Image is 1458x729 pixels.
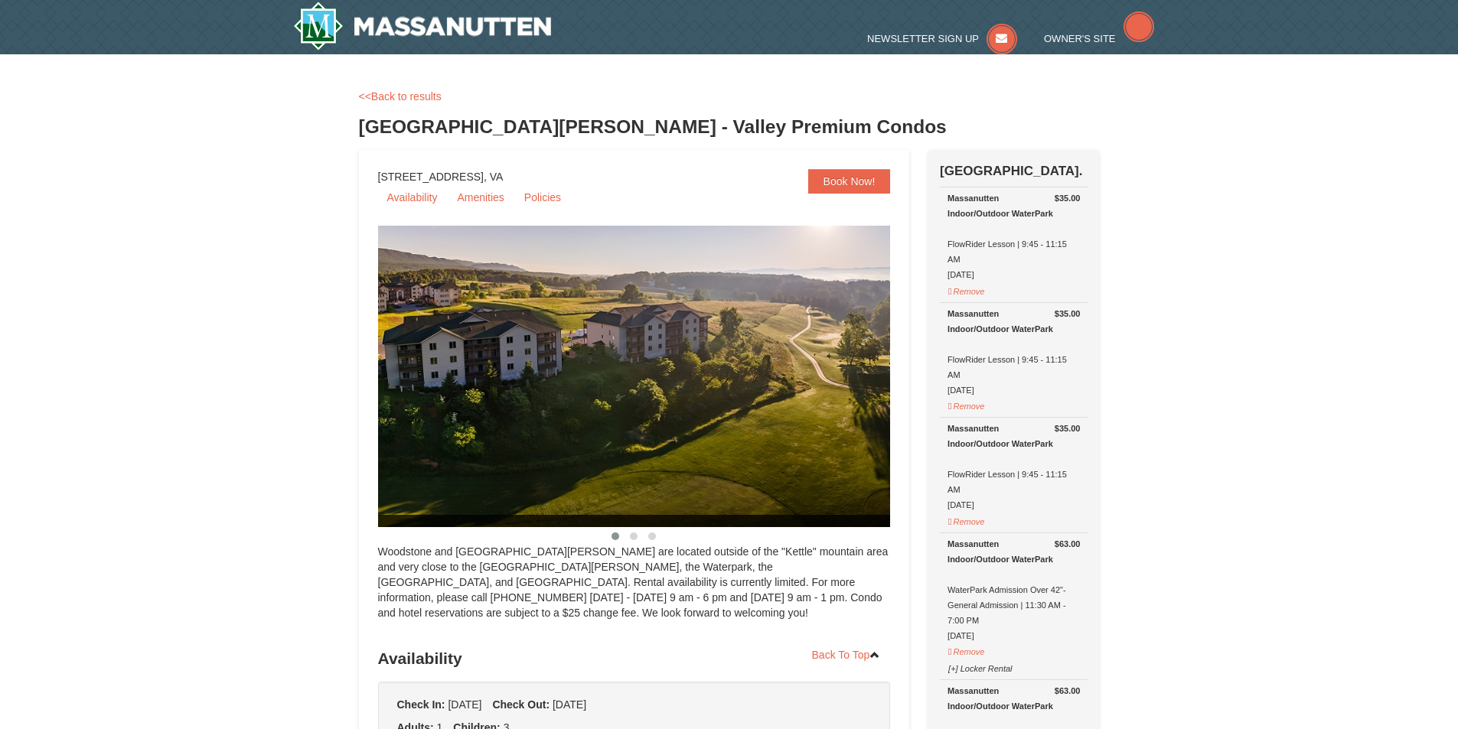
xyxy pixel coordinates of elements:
div: FlowRider Lesson | 9:45 - 11:15 AM [DATE] [948,421,1080,513]
button: [+] Locker Rental [948,657,1013,676]
strong: $35.00 [1055,421,1081,436]
span: [DATE] [553,698,586,711]
a: Amenities [448,186,513,209]
a: Policies [515,186,570,209]
div: Massanutten Indoor/Outdoor WaterPark [948,306,1080,337]
span: Owner's Site [1044,33,1116,44]
a: Back To Top [802,643,891,666]
button: Remove [948,510,985,529]
span: [DATE] [448,698,481,711]
div: Massanutten Indoor/Outdoor WaterPark [948,683,1080,714]
img: Massanutten Resort Logo [293,2,552,50]
h3: [GEOGRAPHIC_DATA][PERSON_NAME] - Valley Premium Condos [359,112,1100,142]
strong: Check Out: [492,698,550,711]
a: <<Back to results [359,90,442,103]
div: Woodstone and [GEOGRAPHIC_DATA][PERSON_NAME] are located outside of the "Kettle" mountain area an... [378,544,891,636]
a: Owner's Site [1044,33,1154,44]
a: Newsletter Sign Up [867,33,1017,44]
button: Remove [948,280,985,299]
button: Remove [948,640,985,659]
strong: Check In: [397,698,445,711]
a: Availability [378,186,447,209]
img: 19219041-4-ec11c166.jpg [378,226,929,527]
div: FlowRider Lesson | 9:45 - 11:15 AM [DATE] [948,190,1080,282]
span: Newsletter Sign Up [867,33,979,44]
a: Book Now! [808,169,891,194]
h3: Availability [378,643,891,674]
button: Remove [948,395,985,414]
div: Massanutten Indoor/Outdoor WaterPark [948,536,1080,567]
strong: $35.00 [1055,190,1081,206]
div: Massanutten Indoor/Outdoor WaterPark [948,190,1080,221]
strong: [GEOGRAPHIC_DATA]. [940,164,1082,178]
a: Massanutten Resort [293,2,552,50]
div: FlowRider Lesson | 9:45 - 11:15 AM [DATE] [948,306,1080,398]
div: WaterPark Admission Over 42"- General Admission | 11:30 AM - 7:00 PM [DATE] [948,536,1080,643]
div: Massanutten Indoor/Outdoor WaterPark [948,421,1080,451]
strong: $35.00 [1055,306,1081,321]
strong: $63.00 [1055,536,1081,552]
strong: $63.00 [1055,683,1081,698]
